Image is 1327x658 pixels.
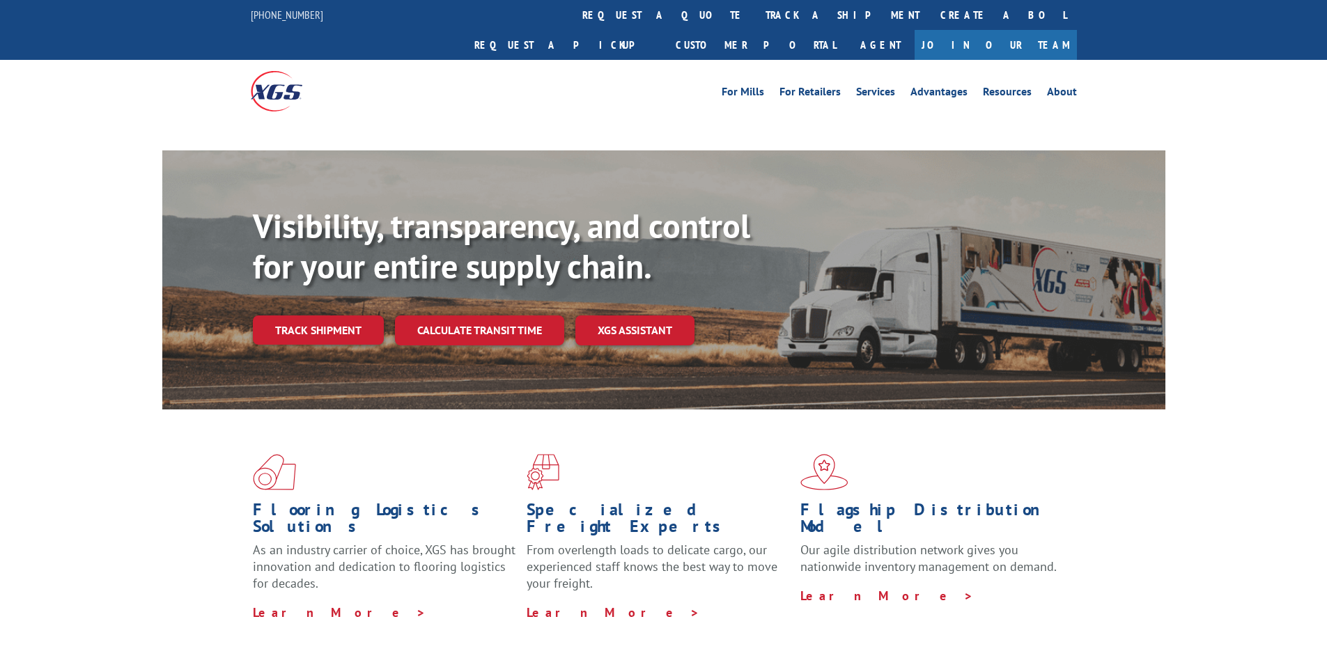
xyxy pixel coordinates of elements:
a: Request a pickup [464,30,665,60]
h1: Flagship Distribution Model [800,501,1064,542]
h1: Specialized Freight Experts [527,501,790,542]
a: For Mills [722,86,764,102]
a: Calculate transit time [395,315,564,345]
a: Learn More > [800,588,974,604]
a: Track shipment [253,315,384,345]
a: Resources [983,86,1032,102]
p: From overlength loads to delicate cargo, our experienced staff knows the best way to move your fr... [527,542,790,604]
a: Learn More > [253,604,426,620]
a: Advantages [910,86,968,102]
a: Join Our Team [915,30,1077,60]
img: xgs-icon-focused-on-flooring-red [527,454,559,490]
b: Visibility, transparency, and control for your entire supply chain. [253,204,750,288]
a: XGS ASSISTANT [575,315,694,345]
a: [PHONE_NUMBER] [251,8,323,22]
img: xgs-icon-total-supply-chain-intelligence-red [253,454,296,490]
a: Learn More > [527,604,700,620]
a: Services [856,86,895,102]
span: Our agile distribution network gives you nationwide inventory management on demand. [800,542,1057,574]
img: xgs-icon-flagship-distribution-model-red [800,454,848,490]
span: As an industry carrier of choice, XGS has brought innovation and dedication to flooring logistics... [253,542,515,591]
a: Customer Portal [665,30,846,60]
a: About [1047,86,1077,102]
a: For Retailers [779,86,841,102]
a: Agent [846,30,915,60]
h1: Flooring Logistics Solutions [253,501,516,542]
